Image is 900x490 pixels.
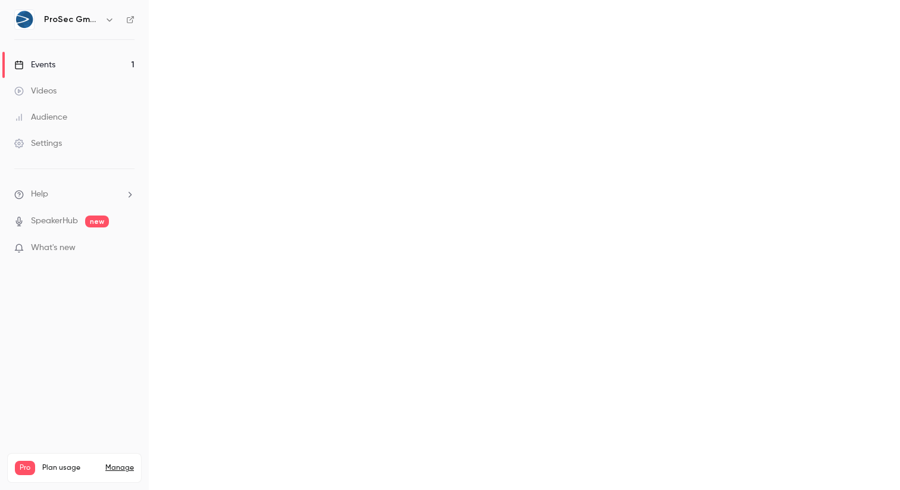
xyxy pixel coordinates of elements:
[15,461,35,475] span: Pro
[14,111,67,123] div: Audience
[15,10,34,29] img: ProSec GmbH
[85,216,109,227] span: new
[31,188,48,201] span: Help
[14,85,57,97] div: Videos
[14,59,55,71] div: Events
[31,242,76,254] span: What's new
[105,463,134,473] a: Manage
[42,463,98,473] span: Plan usage
[14,188,135,201] li: help-dropdown-opener
[14,138,62,149] div: Settings
[44,14,100,26] h6: ProSec GmbH
[120,243,135,254] iframe: Noticeable Trigger
[31,215,78,227] a: SpeakerHub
